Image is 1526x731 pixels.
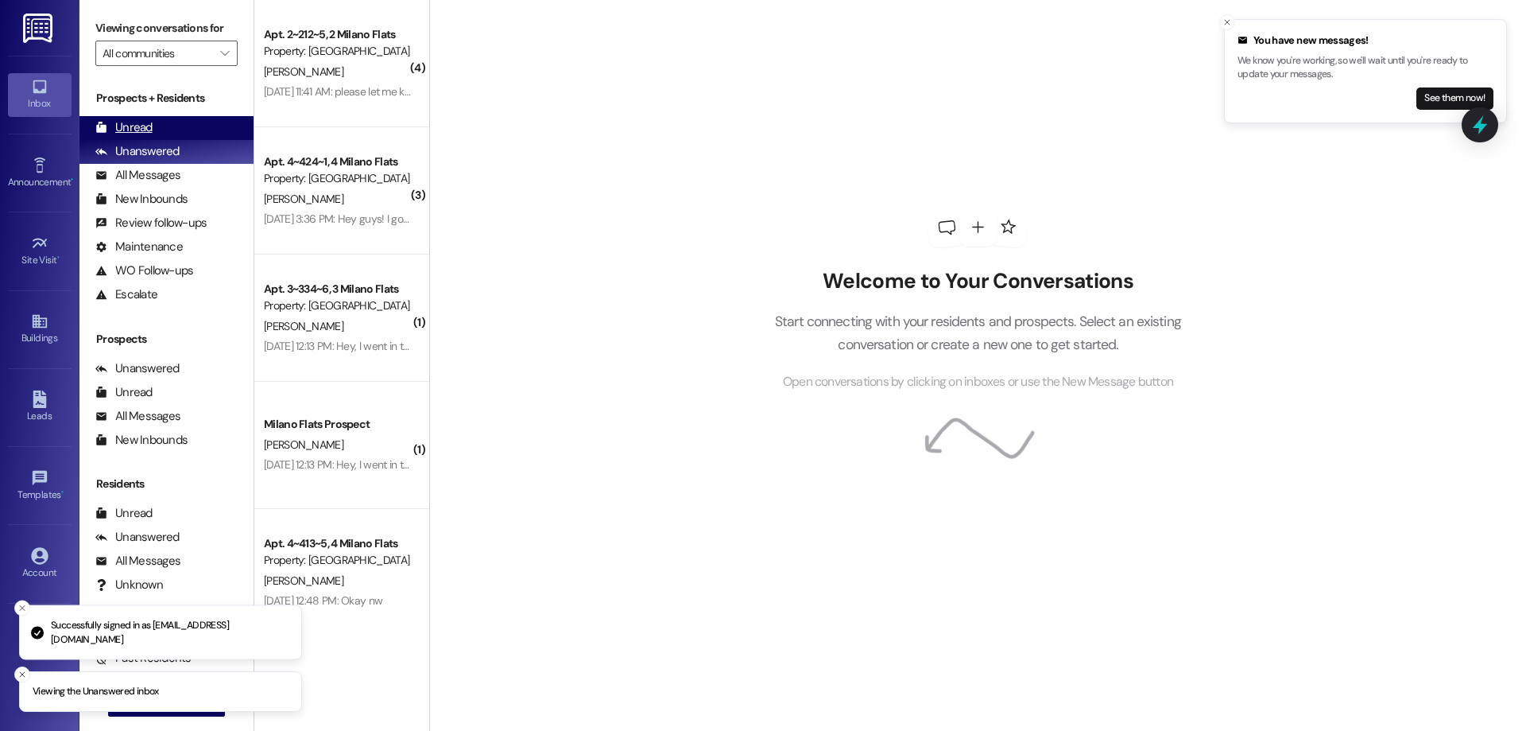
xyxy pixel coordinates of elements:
[103,41,212,66] input: All communities
[1416,87,1493,110] button: See them now!
[95,191,188,208] div: New Inbounds
[264,170,411,187] div: Property: [GEOGRAPHIC_DATA] Flats
[95,143,180,160] div: Unanswered
[95,239,183,255] div: Maintenance
[95,16,238,41] label: Viewing conversations for
[264,154,411,170] div: Apt. 4~424~1, 4 Milano Flats
[264,574,343,588] span: [PERSON_NAME]
[1237,33,1493,49] div: You have new messages!
[750,310,1205,356] p: Start connecting with your residents and prospects. Select an existing conversation or create a n...
[95,262,193,279] div: WO Follow-ups
[264,416,411,433] div: Milano Flats Prospect
[264,281,411,297] div: Apt. 3~334~6, 3 Milano Flats
[8,620,72,663] a: Support
[750,269,1205,294] h2: Welcome to Your Conversations
[14,667,30,682] button: Close toast
[95,408,180,425] div: All Messages
[95,505,153,522] div: Unread
[79,331,254,348] div: Prospects
[264,593,382,608] div: [DATE] 12:48 PM: Okay nw
[95,360,180,377] div: Unanswered
[95,286,157,303] div: Escalate
[57,252,60,263] span: •
[71,174,73,185] span: •
[14,601,30,616] button: Close toast
[1219,14,1235,30] button: Close toast
[95,529,180,546] div: Unanswered
[264,84,497,99] div: [DATE] 11:41 AM: please let me know when you can:)
[264,192,343,206] span: [PERSON_NAME]
[264,43,411,60] div: Property: [GEOGRAPHIC_DATA] Flats
[8,542,72,585] a: Account
[23,14,56,43] img: ResiDesk Logo
[1237,54,1493,82] p: We know you're working, so we'll wait until you're ready to update your messages.
[264,552,411,569] div: Property: [GEOGRAPHIC_DATA] Flats
[264,535,411,552] div: Apt. 4~413~5, 4 Milano Flats
[95,553,180,570] div: All Messages
[264,26,411,43] div: Apt. 2~212~5, 2 Milano Flats
[95,215,207,231] div: Review follow-ups
[8,386,72,429] a: Leads
[79,476,254,492] div: Residents
[8,230,72,273] a: Site Visit •
[264,437,343,452] span: [PERSON_NAME]
[95,167,180,184] div: All Messages
[8,308,72,351] a: Buildings
[264,212,773,226] div: [DATE] 3:36 PM: Hey guys! I got another email about not paying rent but i was told there wasn't a...
[783,372,1173,392] span: Open conversations by clicking on inboxes or use the New Message button
[220,47,229,60] i: 
[8,465,72,507] a: Templates •
[95,119,153,136] div: Unread
[264,64,343,79] span: [PERSON_NAME]
[51,619,289,647] p: Successfully signed in as [EMAIL_ADDRESS][DOMAIN_NAME]
[79,90,254,107] div: Prospects + Residents
[95,577,163,593] div: Unknown
[95,432,188,449] div: New Inbounds
[8,73,72,116] a: Inbox
[264,319,343,333] span: [PERSON_NAME]
[264,297,411,314] div: Property: [GEOGRAPHIC_DATA] Flats
[95,384,153,401] div: Unread
[61,487,64,498] span: •
[33,685,159,699] p: Viewing the Unanswered inbox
